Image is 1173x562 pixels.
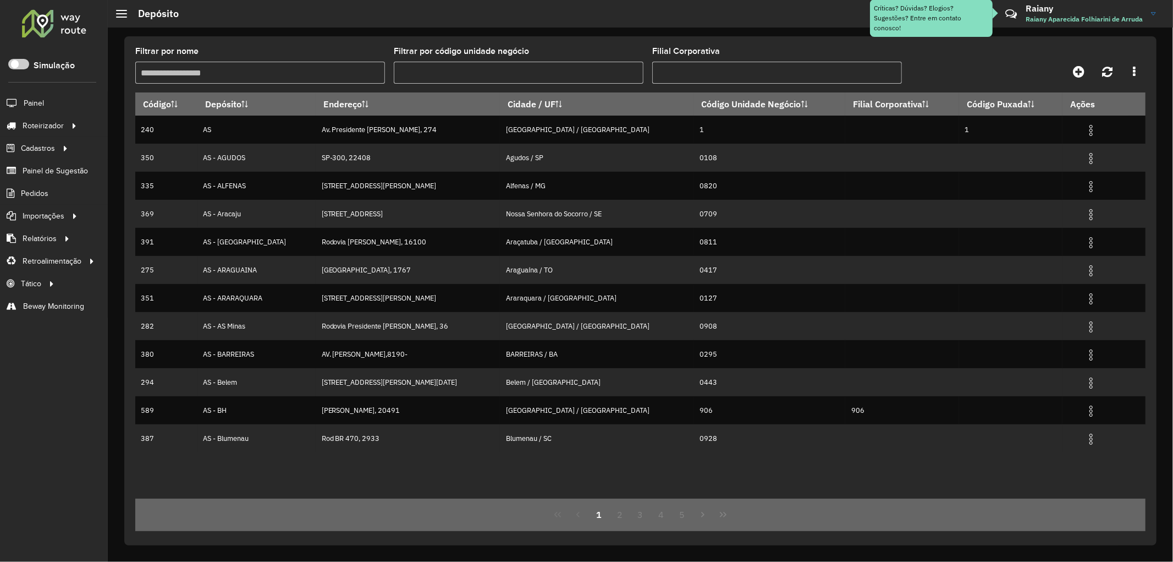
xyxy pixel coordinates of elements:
td: AS - Belem [197,368,316,396]
td: 0811 [694,228,846,256]
td: 0443 [694,368,846,396]
td: 589 [135,396,197,424]
td: 0709 [694,200,846,228]
td: 0820 [694,172,846,200]
td: AS - Aracaju [197,200,316,228]
span: Retroalimentação [23,255,81,267]
td: [STREET_ADDRESS][PERSON_NAME] [316,172,500,200]
td: 240 [135,116,197,144]
td: 1 [694,116,846,144]
button: 2 [609,504,630,525]
span: Painel [24,97,44,109]
td: 1 [959,116,1062,144]
span: Raiany Aparecida Folhiarini de Arruda [1026,14,1143,24]
td: AV. [PERSON_NAME],8190- [316,340,500,368]
td: 275 [135,256,197,284]
td: 369 [135,200,197,228]
button: 5 [671,504,692,525]
th: Cidade / UF [500,92,694,116]
th: Depósito [197,92,316,116]
td: 351 [135,284,197,312]
label: Filtrar por código unidade negócio [394,45,529,58]
h2: Depósito [127,8,179,20]
td: [STREET_ADDRESS][PERSON_NAME] [316,284,500,312]
span: Importações [23,210,64,222]
td: 282 [135,312,197,340]
th: Código Puxada [959,92,1062,116]
td: [GEOGRAPHIC_DATA] / [GEOGRAPHIC_DATA] [500,396,694,424]
td: AS - BH [197,396,316,424]
td: Rod BR 470, 2933 [316,424,500,452]
a: Contato Rápido [999,2,1023,26]
td: Alfenas / MG [500,172,694,200]
th: Endereço [316,92,500,116]
td: Rodovia [PERSON_NAME], 16100 [316,228,500,256]
td: [STREET_ADDRESS][PERSON_NAME][DATE] [316,368,500,396]
td: 0108 [694,144,846,172]
td: Araraquara / [GEOGRAPHIC_DATA] [500,284,694,312]
td: BARREIRAS / BA [500,340,694,368]
td: Araguaína / TO [500,256,694,284]
td: 294 [135,368,197,396]
span: Tático [21,278,41,290]
td: [GEOGRAPHIC_DATA] / [GEOGRAPHIC_DATA] [500,312,694,340]
label: Filial Corporativa [652,45,720,58]
td: Blumenau / SC [500,424,694,452]
td: Araçatuba / [GEOGRAPHIC_DATA] [500,228,694,256]
td: 0417 [694,256,846,284]
td: Rodovia Presidente [PERSON_NAME], 36 [316,312,500,340]
th: Código [135,92,197,116]
th: Código Unidade Negócio [694,92,846,116]
button: 1 [588,504,609,525]
td: Av. Presidente [PERSON_NAME], 274 [316,116,500,144]
td: 335 [135,172,197,200]
th: Ações [1062,92,1128,116]
td: 0928 [694,424,846,452]
td: AS - AS Minas [197,312,316,340]
td: SP-300, 22408 [316,144,500,172]
td: 0127 [694,284,846,312]
td: [GEOGRAPHIC_DATA], 1767 [316,256,500,284]
td: AS - AGUDOS [197,144,316,172]
span: Pedidos [21,188,48,199]
td: 380 [135,340,197,368]
button: 3 [630,504,651,525]
td: [GEOGRAPHIC_DATA] / [GEOGRAPHIC_DATA] [500,116,694,144]
td: AS - ARAGUAINA [197,256,316,284]
td: AS - Blumenau [197,424,316,452]
td: 0295 [694,340,846,368]
td: AS - ARARAQUARA [197,284,316,312]
td: 906 [845,396,959,424]
td: 387 [135,424,197,452]
span: Relatórios [23,233,57,244]
td: AS [197,116,316,144]
span: Painel de Sugestão [23,165,88,177]
button: Last Page [713,504,734,525]
td: 0908 [694,312,846,340]
td: [STREET_ADDRESS] [316,200,500,228]
span: Beway Monitoring [23,301,84,312]
td: AS - ALFENAS [197,172,316,200]
button: 4 [651,504,671,525]
td: [PERSON_NAME], 20491 [316,396,500,424]
span: Roteirizador [23,120,64,132]
td: AS - BARREIRAS [197,340,316,368]
th: Filial Corporativa [845,92,959,116]
h3: Raiany [1026,3,1143,14]
td: 391 [135,228,197,256]
button: Next Page [692,504,713,525]
span: Cadastros [21,143,55,154]
td: Nossa Senhora do Socorro / SE [500,200,694,228]
td: Agudos / SP [500,144,694,172]
label: Simulação [34,59,75,72]
td: 350 [135,144,197,172]
td: Belem / [GEOGRAPHIC_DATA] [500,368,694,396]
label: Filtrar por nome [135,45,199,58]
td: AS - [GEOGRAPHIC_DATA] [197,228,316,256]
td: 906 [694,396,846,424]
